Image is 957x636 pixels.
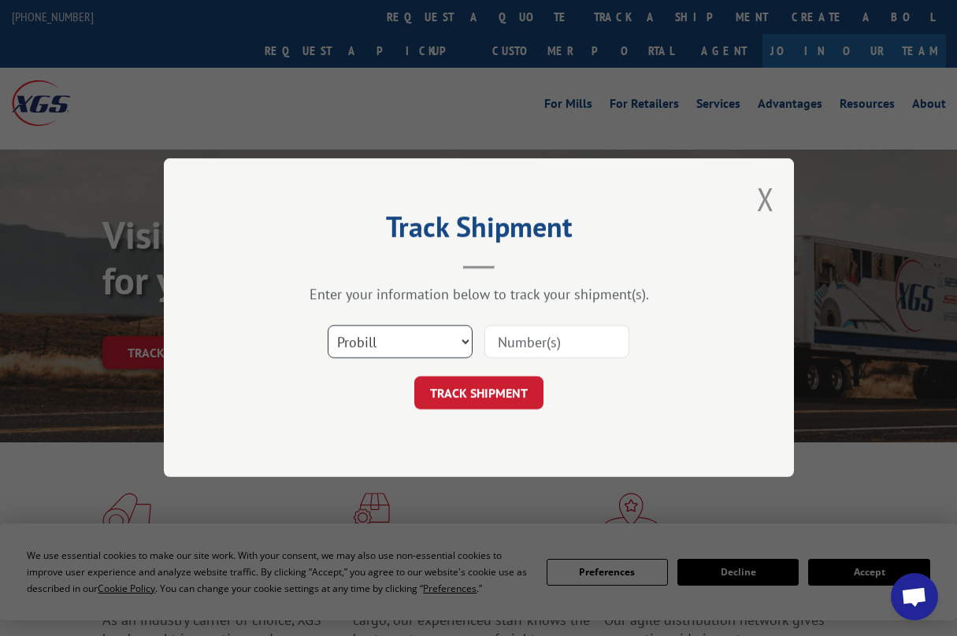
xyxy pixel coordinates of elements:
h2: Track Shipment [243,216,715,246]
input: Number(s) [484,326,629,359]
div: Open chat [891,573,938,620]
button: Close modal [757,178,774,220]
div: Enter your information below to track your shipment(s). [243,286,715,304]
button: TRACK SHIPMENT [414,377,543,410]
